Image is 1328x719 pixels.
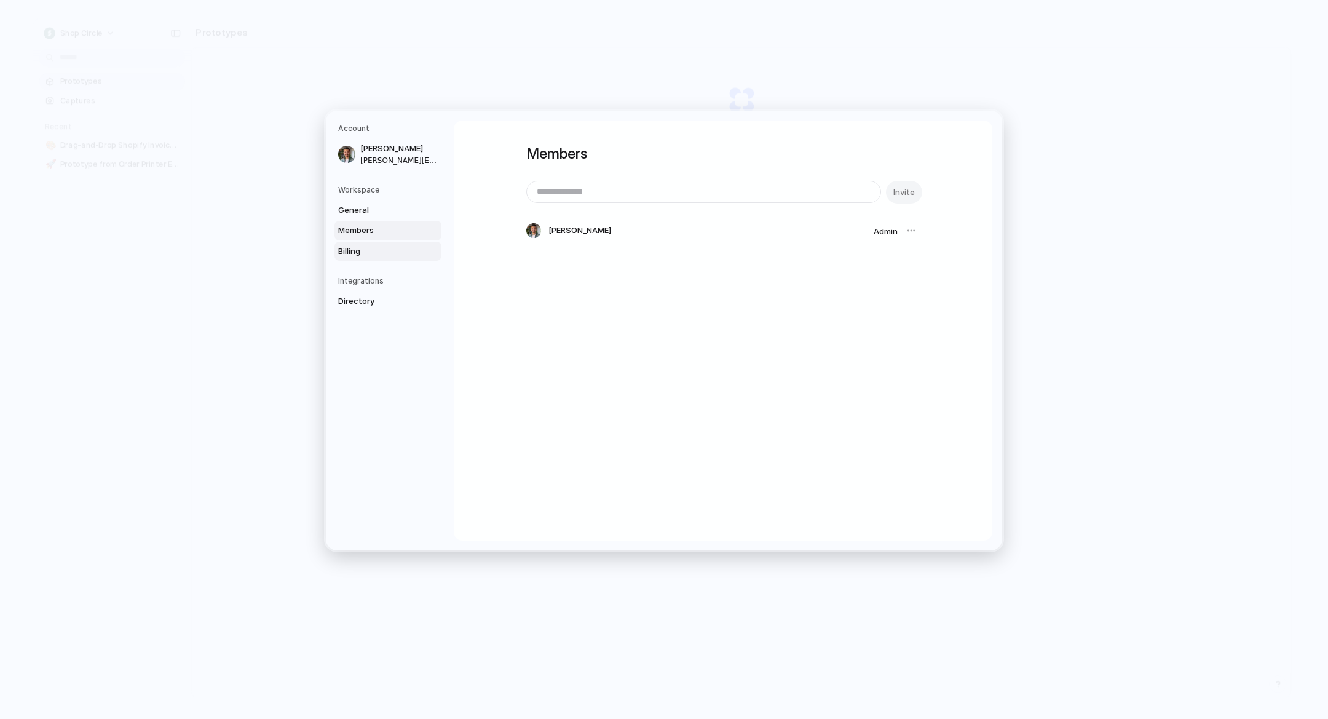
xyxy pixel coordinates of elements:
[334,242,441,261] a: Billing
[548,224,611,237] span: [PERSON_NAME]
[526,143,920,165] h1: Members
[334,292,441,311] a: Directory
[874,226,898,236] span: Admin
[334,139,441,170] a: [PERSON_NAME][PERSON_NAME][EMAIL_ADDRESS][PERSON_NAME][DOMAIN_NAME]
[338,276,441,287] h5: Integrations
[338,204,417,216] span: General
[338,224,417,237] span: Members
[334,221,441,240] a: Members
[334,201,441,220] a: General
[338,295,417,308] span: Directory
[338,185,441,196] h5: Workspace
[338,123,441,134] h5: Account
[338,245,417,258] span: Billing
[360,143,439,155] span: [PERSON_NAME]
[360,155,439,166] span: [PERSON_NAME][EMAIL_ADDRESS][PERSON_NAME][DOMAIN_NAME]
